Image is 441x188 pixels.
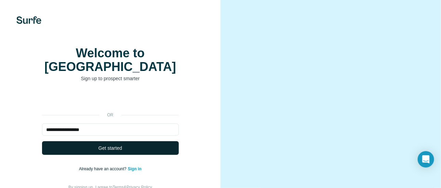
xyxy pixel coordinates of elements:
[79,167,128,171] span: Already have an account?
[39,92,182,107] iframe: Sign in with Google Button
[42,141,179,155] button: Get started
[99,112,121,118] p: or
[16,16,41,24] img: Surfe's logo
[128,167,142,171] a: Sign in
[418,151,434,168] div: Open Intercom Messenger
[98,145,122,151] span: Get started
[42,46,179,74] h1: Welcome to [GEOGRAPHIC_DATA]
[42,75,179,82] p: Sign up to prospect smarter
